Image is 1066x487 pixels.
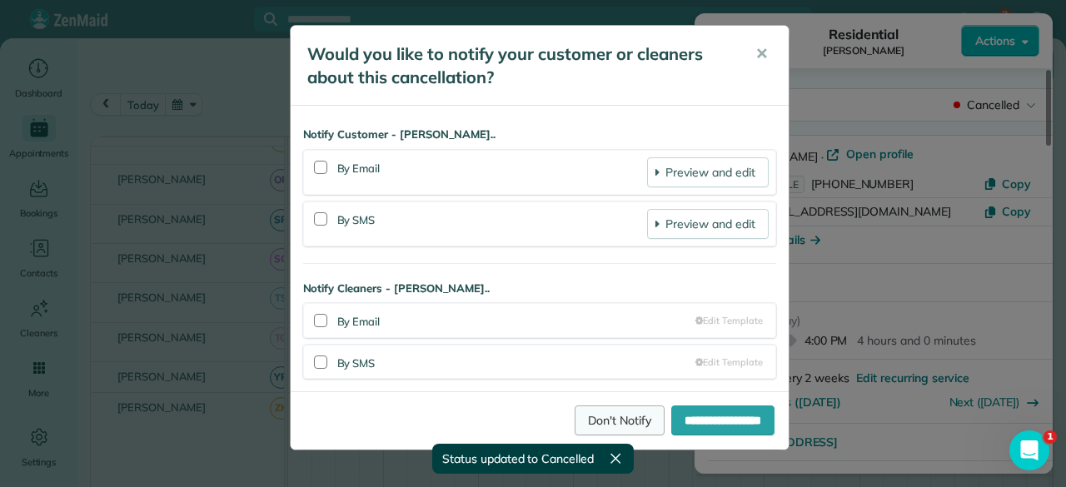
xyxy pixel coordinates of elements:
[303,281,776,297] strong: Notify Cleaners - [PERSON_NAME]..
[337,157,648,187] div: By Email
[303,127,776,143] strong: Notify Customer - [PERSON_NAME]..
[337,209,648,239] div: By SMS
[442,450,594,467] span: Status updated to Cancelled
[1044,430,1057,444] span: 1
[695,314,762,328] a: Edit Template
[337,311,696,330] div: By Email
[1009,430,1049,470] iframe: Intercom live chat
[307,42,732,89] h5: Would you like to notify your customer or cleaners about this cancellation?
[647,209,768,239] a: Preview and edit
[575,405,665,435] a: Don't Notify
[695,355,762,370] a: Edit Template
[647,157,768,187] a: Preview and edit
[337,352,696,372] div: By SMS
[755,44,768,63] span: ✕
